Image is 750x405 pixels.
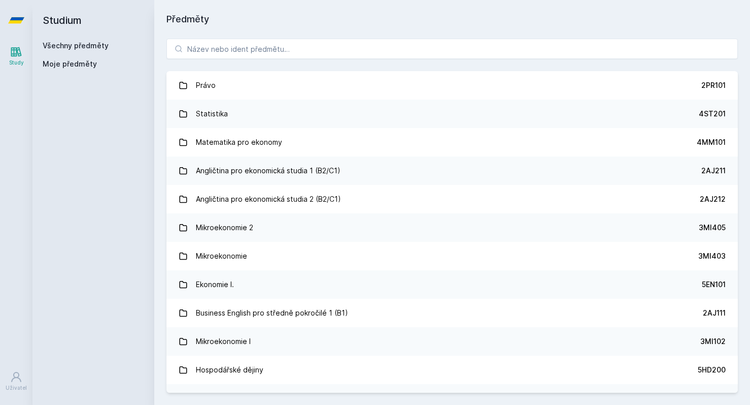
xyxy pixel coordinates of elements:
div: Ekonomie I. [196,274,234,295]
div: Hospodářské dějiny [196,360,263,380]
div: Mikroekonomie 2 [196,217,253,238]
h1: Předměty [166,12,738,26]
div: 4MM101 [697,137,726,147]
a: Angličtina pro ekonomická studia 2 (B2/C1) 2AJ212 [166,185,738,213]
a: Hospodářské dějiny 5HD200 [166,356,738,384]
div: 5HD200 [698,365,726,375]
a: Ekonomie I. 5EN101 [166,270,738,299]
div: 2AJ211 [701,166,726,176]
a: Mikroekonomie I 3MI102 [166,327,738,356]
div: Angličtina pro ekonomická studia 1 (B2/C1) [196,161,340,181]
a: Všechny předměty [43,41,109,50]
div: Uživatel [6,384,27,392]
div: Mikroekonomie [196,246,247,266]
div: Study [9,59,24,67]
div: Angličtina pro ekonomická studia 2 (B2/C1) [196,189,341,209]
a: Business English pro středně pokročilé 1 (B1) 2AJ111 [166,299,738,327]
div: Právo [196,75,216,96]
a: Statistika 4ST201 [166,100,738,128]
div: Statistika [196,104,228,124]
a: Právo 2PR101 [166,71,738,100]
a: Mikroekonomie 3MI403 [166,242,738,270]
div: 2PR101 [701,80,726,90]
div: 3MI102 [700,336,726,347]
a: Study [2,41,30,72]
div: Business English pro středně pokročilé 1 (B1) [196,303,348,323]
div: 2AJ111 [703,308,726,318]
div: 3MI403 [698,251,726,261]
div: Matematika pro ekonomy [196,132,282,152]
a: Matematika pro ekonomy 4MM101 [166,128,738,157]
div: 4ST201 [699,109,726,119]
input: Název nebo ident předmětu… [166,39,738,59]
a: Uživatel [2,366,30,397]
a: Mikroekonomie 2 3MI405 [166,213,738,242]
a: Angličtina pro ekonomická studia 1 (B2/C1) 2AJ211 [166,157,738,185]
div: Mikroekonomie I [196,331,251,352]
div: 3MI405 [699,223,726,233]
div: 2AJ212 [700,194,726,204]
div: 5EN101 [702,279,726,290]
span: Moje předměty [43,59,97,69]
